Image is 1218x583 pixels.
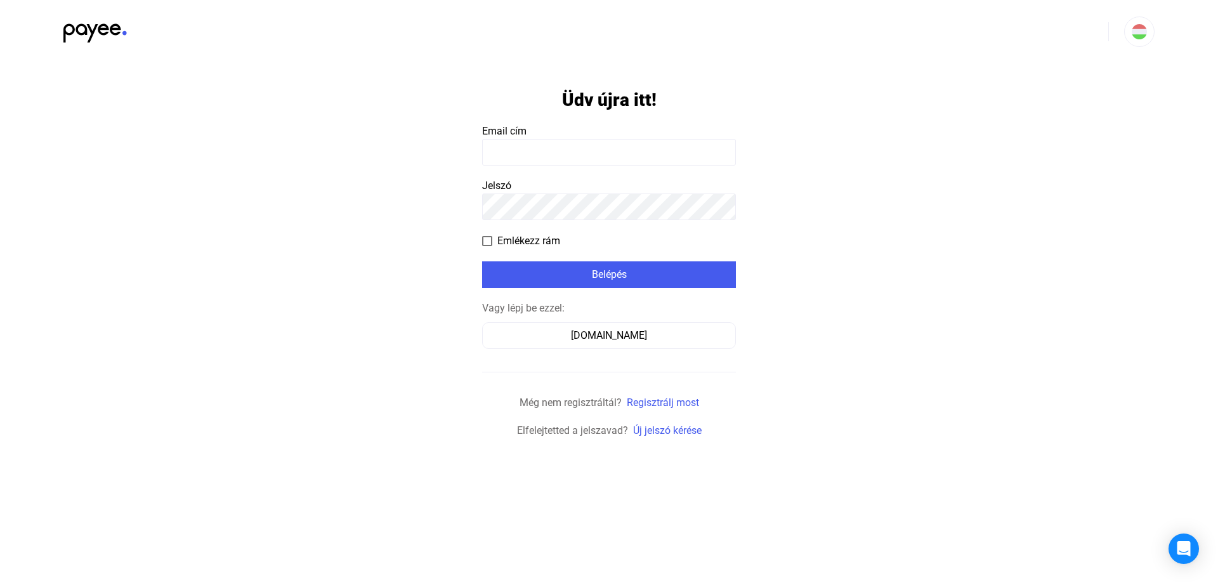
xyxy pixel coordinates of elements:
span: Email cím [482,125,527,137]
span: Elfelejtetted a jelszavad? [517,424,628,436]
a: Regisztrálj most [627,396,699,409]
span: Emlékezz rám [497,233,560,249]
div: Belépés [486,267,732,282]
button: Belépés [482,261,736,288]
span: Jelszó [482,180,511,192]
h1: Üdv újra itt! [562,89,657,111]
span: Még nem regisztráltál? [520,396,622,409]
img: HU [1132,24,1147,39]
img: black-payee-blue-dot.svg [63,16,127,43]
div: Open Intercom Messenger [1169,534,1199,564]
div: [DOMAIN_NAME] [487,328,731,343]
div: Vagy lépj be ezzel: [482,301,736,316]
a: Új jelszó kérése [633,424,702,436]
a: [DOMAIN_NAME] [482,329,736,341]
button: [DOMAIN_NAME] [482,322,736,349]
button: HU [1124,16,1155,47]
